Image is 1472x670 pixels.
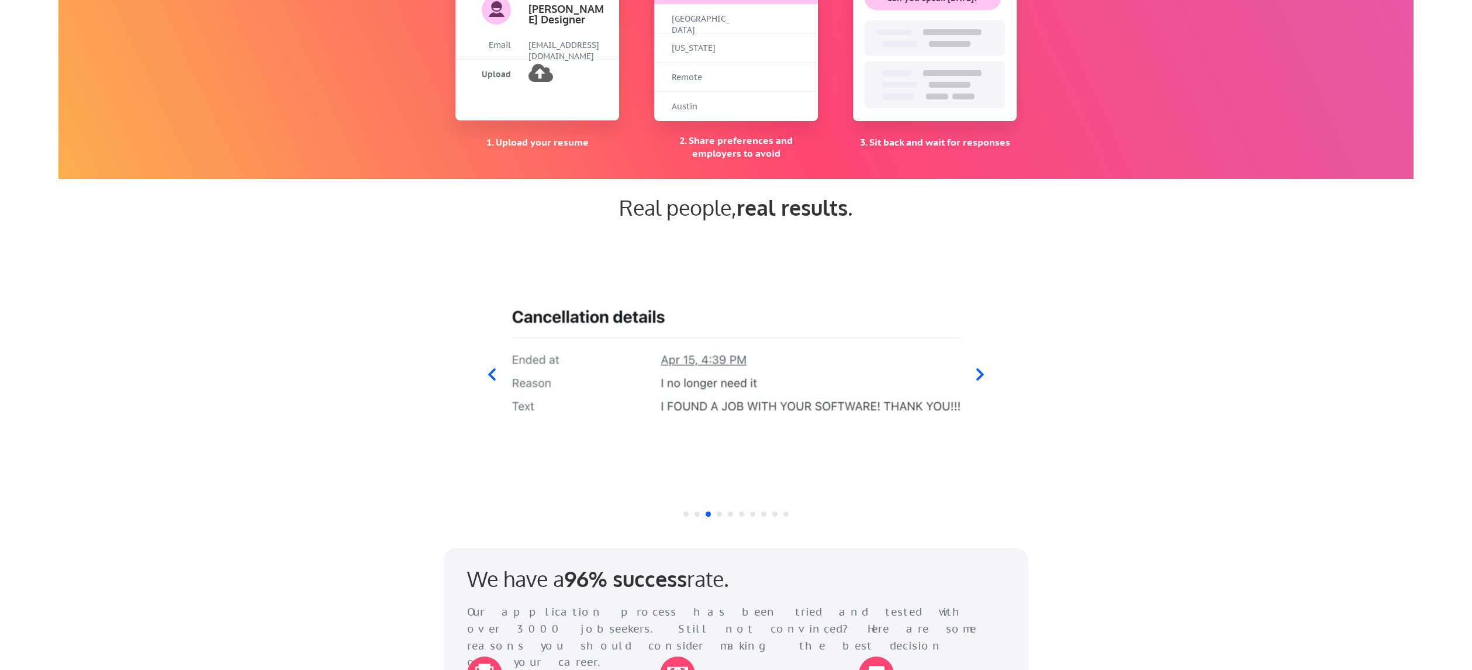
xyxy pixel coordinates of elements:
div: Upload [455,69,511,81]
div: [US_STATE] [672,43,730,54]
div: 2. Share preferences and employers to avoid [654,134,818,160]
div: Real people, . [455,195,1017,220]
div: [EMAIL_ADDRESS][DOMAIN_NAME] [528,40,607,63]
div: [PERSON_NAME] Designer [528,4,604,25]
div: 1. Upload your resume [455,136,619,148]
div: Remote [672,72,730,84]
strong: real results [737,194,848,220]
div: We have a rate. [467,566,806,591]
div: Email [455,40,511,51]
div: [GEOGRAPHIC_DATA] [672,13,730,36]
div: 3. Sit back and wait for responses [853,136,1017,148]
strong: 96% success [564,565,687,592]
div: Austin [672,101,730,113]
